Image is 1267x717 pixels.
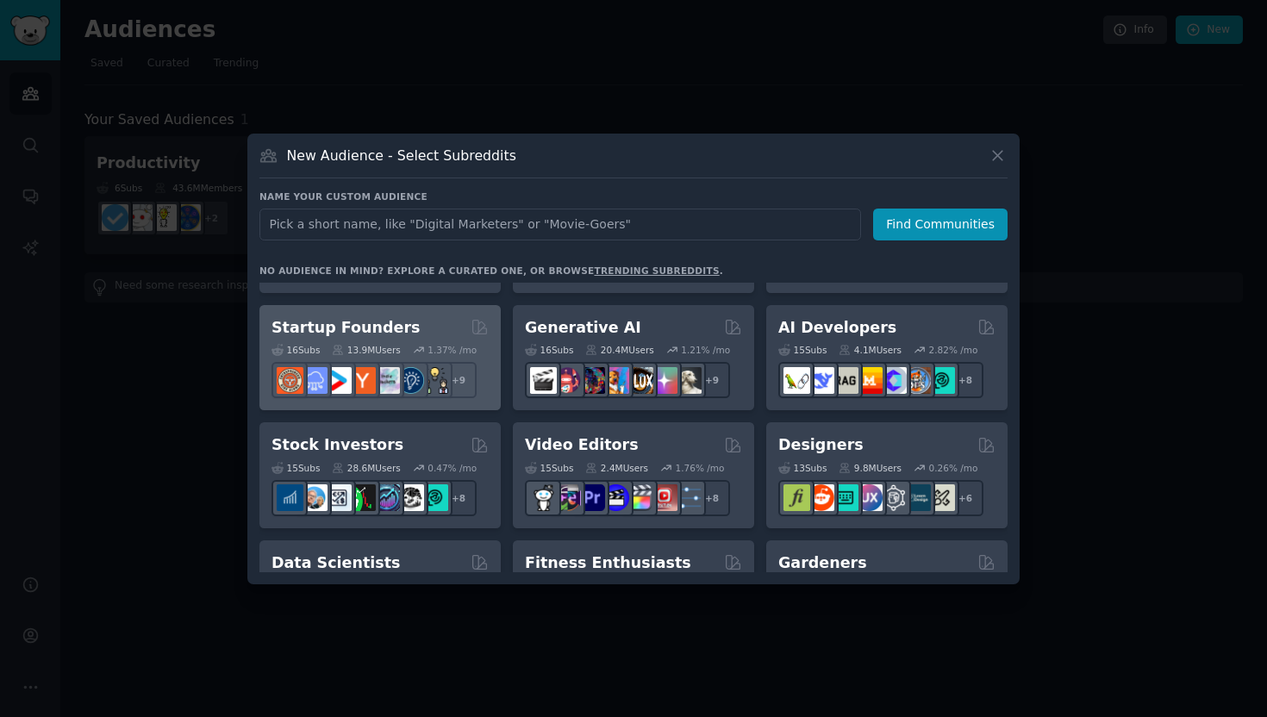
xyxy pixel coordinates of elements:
[602,484,629,511] img: VideoEditors
[681,344,730,356] div: 1.21 % /mo
[904,367,931,394] img: llmops
[778,344,827,356] div: 15 Sub s
[554,484,581,511] img: editors
[627,367,653,394] img: FluxAI
[325,484,352,511] img: Forex
[277,484,303,511] img: dividends
[373,484,400,511] img: StocksAndTrading
[808,484,834,511] img: logodesign
[421,367,448,394] img: growmybusiness
[675,367,702,394] img: DreamBooth
[839,344,902,356] div: 4.1M Users
[778,317,896,339] h2: AI Developers
[332,344,400,356] div: 13.9M Users
[440,362,477,398] div: + 9
[904,484,931,511] img: learndesign
[880,484,907,511] img: userexperience
[778,434,864,456] h2: Designers
[839,462,902,474] div: 9.8M Users
[525,344,573,356] div: 16 Sub s
[778,462,827,474] div: 13 Sub s
[694,362,730,398] div: + 9
[676,462,725,474] div: 1.76 % /mo
[627,484,653,511] img: finalcutpro
[397,484,424,511] img: swingtrading
[929,344,978,356] div: 2.82 % /mo
[530,484,557,511] img: gopro
[651,367,677,394] img: starryai
[594,265,719,276] a: trending subreddits
[271,552,400,574] h2: Data Scientists
[301,367,328,394] img: SaaS
[271,462,320,474] div: 15 Sub s
[602,367,629,394] img: sdforall
[271,317,420,339] h2: Startup Founders
[585,462,648,474] div: 2.4M Users
[947,362,983,398] div: + 8
[856,367,883,394] img: MistralAI
[694,480,730,516] div: + 8
[397,367,424,394] img: Entrepreneurship
[880,367,907,394] img: OpenSourceAI
[808,367,834,394] img: DeepSeek
[349,484,376,511] img: Trading
[428,344,477,356] div: 1.37 % /mo
[929,462,978,474] div: 0.26 % /mo
[585,344,653,356] div: 20.4M Users
[928,484,955,511] img: UX_Design
[525,552,691,574] h2: Fitness Enthusiasts
[530,367,557,394] img: aivideo
[947,480,983,516] div: + 6
[856,484,883,511] img: UXDesign
[651,484,677,511] img: Youtubevideo
[421,484,448,511] img: technicalanalysis
[271,344,320,356] div: 16 Sub s
[525,317,641,339] h2: Generative AI
[271,434,403,456] h2: Stock Investors
[578,484,605,511] img: premiere
[259,265,723,277] div: No audience in mind? Explore a curated one, or browse .
[301,484,328,511] img: ValueInvesting
[928,367,955,394] img: AIDevelopersSociety
[554,367,581,394] img: dalle2
[525,462,573,474] div: 15 Sub s
[578,367,605,394] img: deepdream
[873,209,1008,240] button: Find Communities
[373,367,400,394] img: indiehackers
[259,190,1008,203] h3: Name your custom audience
[440,480,477,516] div: + 8
[783,484,810,511] img: typography
[332,462,400,474] div: 28.6M Users
[525,434,639,456] h2: Video Editors
[675,484,702,511] img: postproduction
[832,484,858,511] img: UI_Design
[783,367,810,394] img: LangChain
[349,367,376,394] img: ycombinator
[428,462,477,474] div: 0.47 % /mo
[325,367,352,394] img: startup
[832,367,858,394] img: Rag
[287,147,516,165] h3: New Audience - Select Subreddits
[277,367,303,394] img: EntrepreneurRideAlong
[778,552,867,574] h2: Gardeners
[259,209,861,240] input: Pick a short name, like "Digital Marketers" or "Movie-Goers"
